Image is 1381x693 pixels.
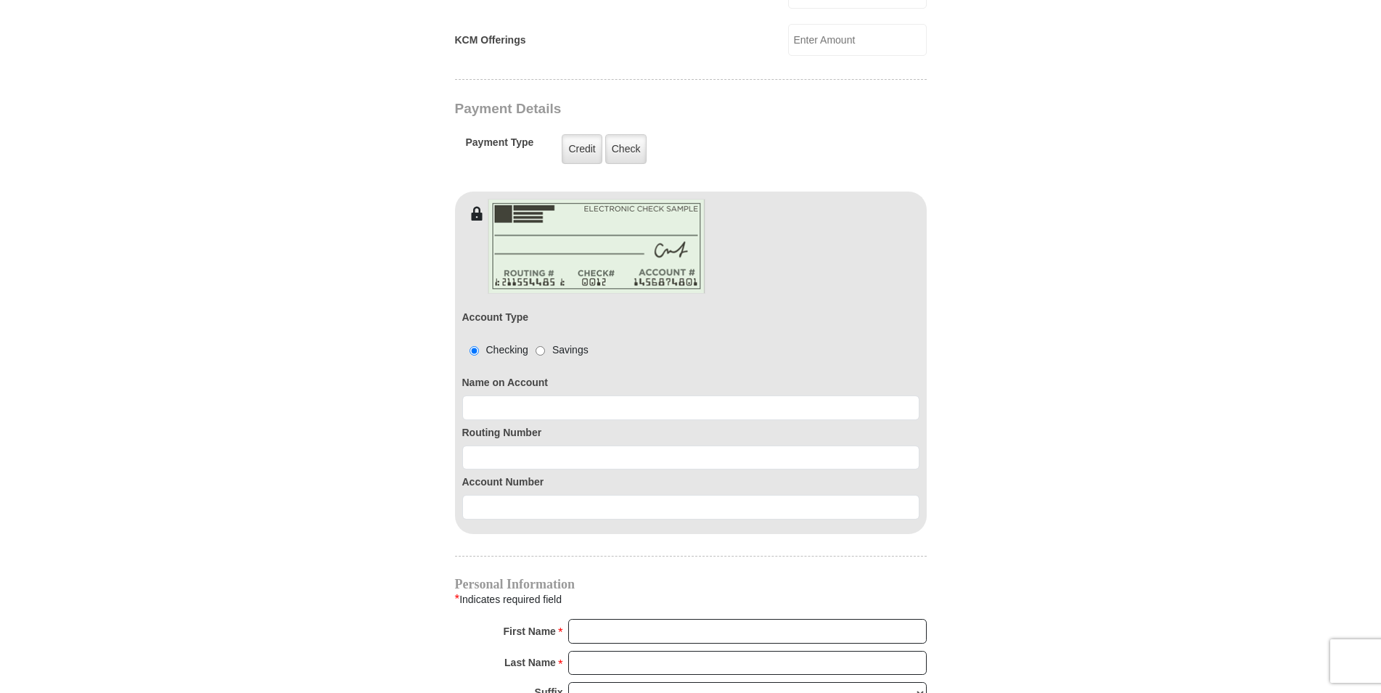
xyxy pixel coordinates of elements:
[462,425,919,440] label: Routing Number
[462,375,919,390] label: Name on Account
[504,621,556,641] strong: First Name
[562,134,602,164] label: Credit
[455,590,927,609] div: Indicates required field
[605,134,647,164] label: Check
[455,101,825,118] h3: Payment Details
[455,33,526,48] label: KCM Offerings
[455,578,927,590] h4: Personal Information
[466,136,534,156] h5: Payment Type
[462,310,529,325] label: Account Type
[488,199,705,294] img: check-en.png
[788,24,927,56] input: Enter Amount
[504,652,556,673] strong: Last Name
[462,343,589,358] div: Checking Savings
[462,475,919,490] label: Account Number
